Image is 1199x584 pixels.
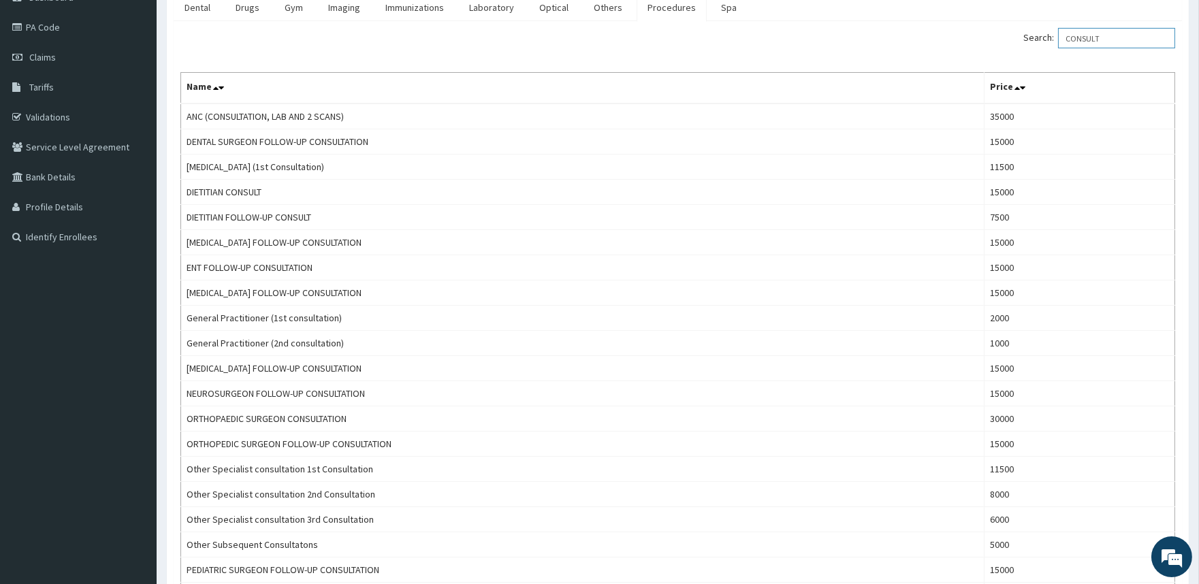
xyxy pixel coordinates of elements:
div: Chat with us now [71,76,229,94]
td: 11500 [985,457,1175,482]
td: ENT FOLLOW-UP CONSULTATION [181,255,985,280]
td: 11500 [985,155,1175,180]
td: 15000 [985,557,1175,583]
td: [MEDICAL_DATA] FOLLOW-UP CONSULTATION [181,230,985,255]
td: DIETITIAN FOLLOW-UP CONSULT [181,205,985,230]
td: NEUROSURGEON FOLLOW-UP CONSULTATION [181,381,985,406]
td: Other Specialist consultation 2nd Consultation [181,482,985,507]
td: 6000 [985,507,1175,532]
td: 15000 [985,432,1175,457]
td: 30000 [985,406,1175,432]
img: d_794563401_company_1708531726252_794563401 [25,68,55,102]
span: Claims [29,51,56,63]
td: 35000 [985,103,1175,129]
td: 7500 [985,205,1175,230]
div: Minimize live chat window [223,7,256,39]
label: Search: [1023,28,1175,48]
td: General Practitioner (2nd consultation) [181,331,985,356]
td: Other Specialist consultation 3rd Consultation [181,507,985,532]
td: [MEDICAL_DATA] FOLLOW-UP CONSULTATION [181,356,985,381]
span: We're online! [79,172,188,309]
input: Search: [1058,28,1175,48]
td: ORTHOPAEDIC SURGEON CONSULTATION [181,406,985,432]
td: 15000 [985,255,1175,280]
td: 15000 [985,180,1175,205]
td: 15000 [985,381,1175,406]
th: Price [985,73,1175,104]
td: ORTHOPEDIC SURGEON FOLLOW-UP CONSULTATION [181,432,985,457]
td: 1000 [985,331,1175,356]
td: [MEDICAL_DATA] FOLLOW-UP CONSULTATION [181,280,985,306]
td: DIETITIAN CONSULT [181,180,985,205]
td: DENTAL SURGEON FOLLOW-UP CONSULTATION [181,129,985,155]
td: 5000 [985,532,1175,557]
td: Other Subsequent Consultatons [181,532,985,557]
td: 15000 [985,280,1175,306]
td: Other Specialist consultation 1st Consultation [181,457,985,482]
textarea: Type your message and hit 'Enter' [7,372,259,419]
td: ANC (CONSULTATION, LAB AND 2 SCANS) [181,103,985,129]
td: 15000 [985,356,1175,381]
td: PEDIATRIC SURGEON FOLLOW-UP CONSULTATION [181,557,985,583]
td: 15000 [985,129,1175,155]
span: Tariffs [29,81,54,93]
td: [MEDICAL_DATA] (1st Consultation) [181,155,985,180]
td: General Practitioner (1st consultation) [181,306,985,331]
td: 2000 [985,306,1175,331]
td: 8000 [985,482,1175,507]
th: Name [181,73,985,104]
td: 15000 [985,230,1175,255]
